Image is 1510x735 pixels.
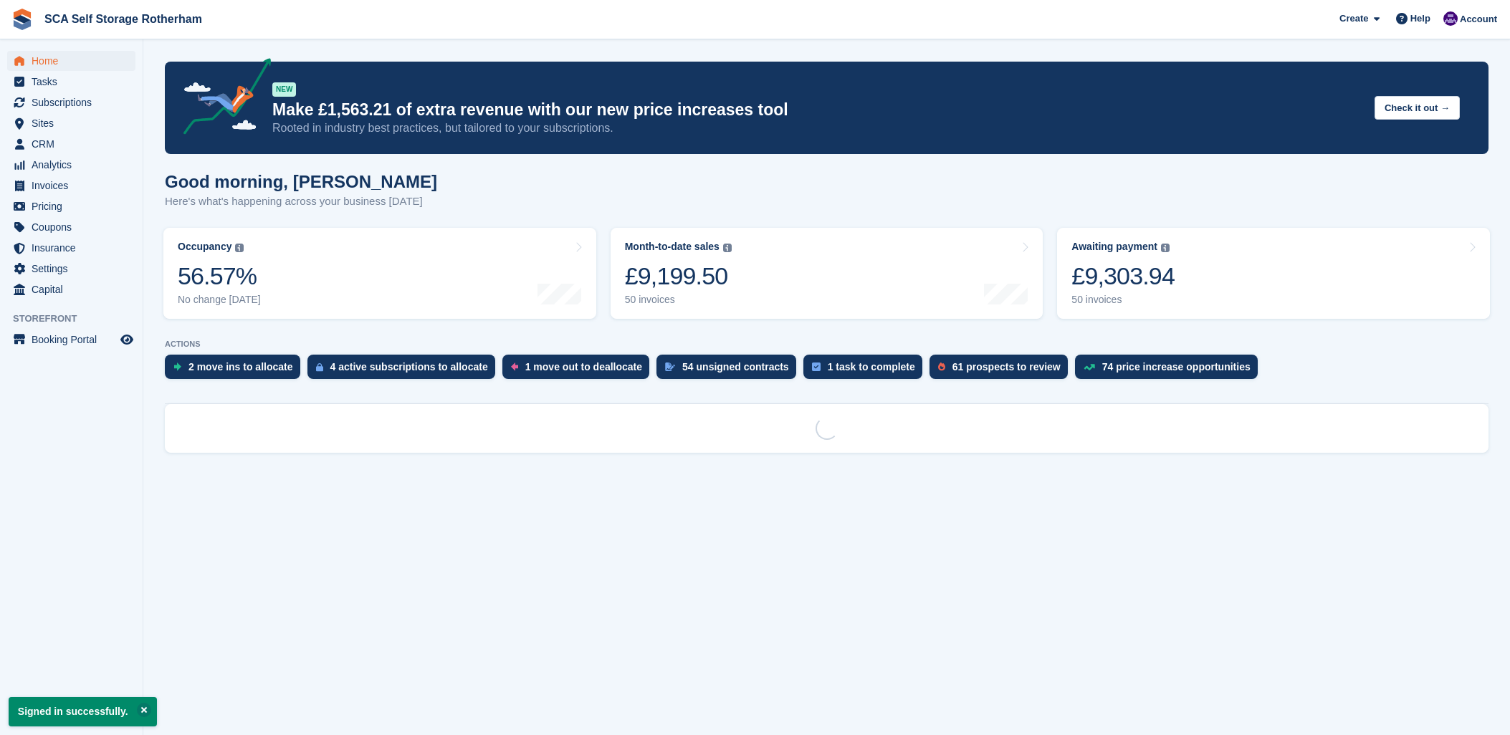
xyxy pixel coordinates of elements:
div: 50 invoices [625,294,732,306]
a: 54 unsigned contracts [656,355,803,386]
h1: Good morning, [PERSON_NAME] [165,172,437,191]
a: menu [7,92,135,112]
img: contract_signature_icon-13c848040528278c33f63329250d36e43548de30e8caae1d1a13099fd9432cc5.svg [665,362,675,371]
a: 1 task to complete [803,355,930,386]
a: menu [7,72,135,92]
img: prospect-51fa495bee0391a8d652442698ab0144808aea92771e9ea1ae160a38d050c398.svg [938,362,945,371]
div: Occupancy [178,241,231,253]
a: Awaiting payment £9,303.94 50 invoices [1057,228,1490,319]
span: Create [1339,11,1368,26]
div: NEW [272,82,296,97]
a: menu [7,134,135,154]
div: No change [DATE] [178,294,261,306]
a: menu [7,238,135,258]
div: 4 active subscriptions to allocate [330,361,488,373]
p: Rooted in industry best practices, but tailored to your subscriptions. [272,120,1363,136]
div: 61 prospects to review [952,361,1061,373]
div: Month-to-date sales [625,241,720,253]
span: Sites [32,113,118,133]
img: move_outs_to_deallocate_icon-f764333ba52eb49d3ac5e1228854f67142a1ed5810a6f6cc68b1a99e826820c5.svg [511,362,518,371]
a: SCA Self Storage Rotherham [39,7,208,31]
a: menu [7,176,135,196]
div: 50 invoices [1071,294,1175,306]
a: Preview store [118,331,135,348]
a: menu [7,330,135,350]
button: Check it out → [1375,96,1460,120]
a: menu [7,259,135,279]
img: Kelly Neesham [1443,11,1458,26]
span: Storefront [13,312,143,326]
a: 2 move ins to allocate [165,355,307,386]
div: 1 move out to deallocate [525,361,642,373]
span: Help [1410,11,1430,26]
img: icon-info-grey-7440780725fd019a000dd9b08b2336e03edf1995a4989e88bcd33f0948082b44.svg [723,244,732,252]
a: menu [7,51,135,71]
a: menu [7,279,135,299]
span: Coupons [32,217,118,237]
a: Month-to-date sales £9,199.50 50 invoices [611,228,1043,319]
img: move_ins_to_allocate_icon-fdf77a2bb77ea45bf5b3d319d69a93e2d87916cf1d5bf7949dd705db3b84f3ca.svg [173,362,181,371]
span: Pricing [32,196,118,216]
div: 2 move ins to allocate [188,361,293,373]
img: price_increase_opportunities-93ffe204e8149a01c8c9dc8f82e8f89637d9d84a8eef4429ea346261dce0b2c0.svg [1084,364,1095,370]
a: 1 move out to deallocate [502,355,656,386]
span: Analytics [32,155,118,175]
p: Here's what's happening across your business [DATE] [165,193,437,210]
p: ACTIONS [165,340,1489,349]
p: Make £1,563.21 of extra revenue with our new price increases tool [272,100,1363,120]
span: Capital [32,279,118,299]
img: stora-icon-8386f47178a22dfd0bd8f6a31ec36ba5ce8667c1dd55bd0f319d3a0aa187defe.svg [11,9,33,30]
span: Subscriptions [32,92,118,112]
a: menu [7,113,135,133]
a: 61 prospects to review [930,355,1075,386]
a: Occupancy 56.57% No change [DATE] [163,228,596,319]
span: Insurance [32,238,118,258]
div: Awaiting payment [1071,241,1157,253]
a: 74 price increase opportunities [1075,355,1265,386]
span: Account [1460,12,1497,27]
span: Booking Portal [32,330,118,350]
img: active_subscription_to_allocate_icon-d502201f5373d7db506a760aba3b589e785aa758c864c3986d89f69b8ff3... [316,362,323,372]
img: price-adjustments-announcement-icon-8257ccfd72463d97f412b2fc003d46551f7dbcb40ab6d574587a9cd5c0d94... [171,58,272,140]
span: CRM [32,134,118,154]
a: menu [7,217,135,237]
span: Invoices [32,176,118,196]
div: 74 price increase opportunities [1102,361,1251,373]
div: 56.57% [178,261,261,291]
div: £9,199.50 [625,261,732,291]
p: Signed in successfully. [9,697,157,726]
a: 4 active subscriptions to allocate [307,355,502,386]
a: menu [7,196,135,216]
img: icon-info-grey-7440780725fd019a000dd9b08b2336e03edf1995a4989e88bcd33f0948082b44.svg [235,244,244,252]
span: Settings [32,259,118,279]
span: Tasks [32,72,118,92]
div: £9,303.94 [1071,261,1175,291]
div: 1 task to complete [828,361,915,373]
img: task-75834270c22a3079a89374b754ae025e5fb1db73e45f91037f5363f120a921f8.svg [812,362,821,371]
a: menu [7,155,135,175]
span: Home [32,51,118,71]
img: icon-info-grey-7440780725fd019a000dd9b08b2336e03edf1995a4989e88bcd33f0948082b44.svg [1161,244,1170,252]
div: 54 unsigned contracts [682,361,789,373]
